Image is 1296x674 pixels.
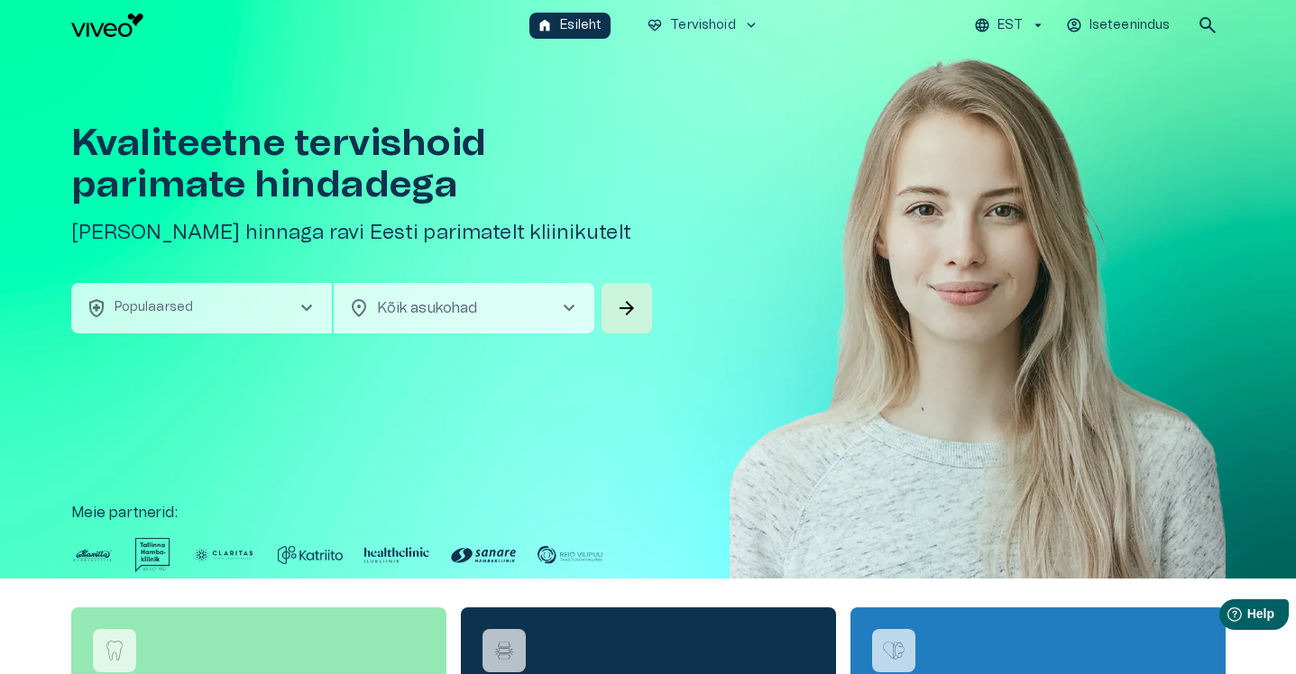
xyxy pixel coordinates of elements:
[971,13,1048,39] button: EST
[1155,592,1296,642] iframe: Help widget launcher
[1089,16,1171,35] p: Iseteenindus
[1063,13,1175,39] button: Iseteenindus
[191,538,256,572] img: Partner logo
[647,17,663,33] span: ecg_heart
[730,50,1226,633] img: Woman smiling
[348,297,370,319] span: location_on
[71,14,143,37] img: Viveo logo
[135,538,170,572] img: Partner logo
[529,13,611,39] button: homeEsileht
[71,502,1226,524] p: Meie partnerid :
[101,637,128,664] img: Broneeri hambaarsti konsultatsioon logo
[880,637,907,664] img: Võta ühendust vaimse tervise spetsialistiga logo
[602,283,652,333] button: Search
[71,123,656,205] h1: Kvaliteetne tervishoid parimate hindadega
[1190,7,1226,43] button: open search modal
[71,14,523,37] a: Navigate to homepage
[86,297,107,319] span: health_and_safety
[743,17,759,33] span: keyboard_arrow_down
[558,297,580,319] span: chevron_right
[997,16,1022,35] p: EST
[278,538,343,572] img: Partner logo
[115,298,194,317] p: Populaarsed
[537,17,553,33] span: home
[560,16,602,35] p: Esileht
[296,297,317,319] span: chevron_right
[364,538,429,572] img: Partner logo
[616,297,638,319] span: arrow_forward
[1197,14,1218,36] span: search
[639,13,767,39] button: ecg_heartTervishoidkeyboard_arrow_down
[71,220,656,246] h5: [PERSON_NAME] hinnaga ravi Eesti parimatelt kliinikutelt
[491,637,518,664] img: Füsioterapeudi vastuvõtt logo
[377,297,529,319] p: Kõik asukohad
[451,538,516,572] img: Partner logo
[670,16,736,35] p: Tervishoid
[71,283,332,333] button: health_and_safetyPopulaarsedchevron_right
[71,538,115,572] img: Partner logo
[538,538,602,572] img: Partner logo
